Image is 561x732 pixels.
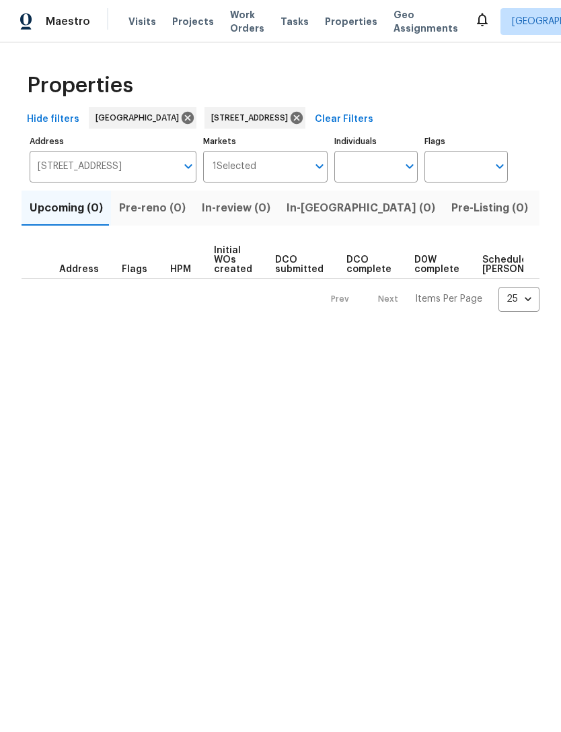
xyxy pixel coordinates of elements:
span: [STREET_ADDRESS] [211,111,293,125]
button: Open [400,157,419,176]
span: Projects [172,15,214,28]
span: [GEOGRAPHIC_DATA] [96,111,184,125]
label: Individuals [334,137,418,145]
span: Hide filters [27,111,79,128]
span: Flags [122,265,147,274]
span: In-review (0) [202,199,270,218]
span: In-[GEOGRAPHIC_DATA] (0) [287,199,435,218]
div: 25 [498,281,539,317]
div: [GEOGRAPHIC_DATA] [89,107,196,129]
button: Open [490,157,509,176]
button: Open [310,157,329,176]
span: Pre-Listing (0) [451,199,528,218]
span: 1 Selected [213,161,256,172]
span: Initial WOs created [214,246,252,274]
span: Properties [325,15,377,28]
nav: Pagination Navigation [318,287,539,312]
span: DCO complete [346,255,391,274]
p: Items Per Page [415,292,482,306]
span: Clear Filters [315,111,373,128]
button: Clear Filters [309,107,379,132]
span: Properties [27,79,133,92]
span: Visits [128,15,156,28]
div: [STREET_ADDRESS] [204,107,305,129]
label: Markets [203,137,328,145]
button: Open [179,157,198,176]
span: Address [59,265,99,274]
span: Geo Assignments [394,8,458,35]
span: Upcoming (0) [30,199,103,218]
span: Scheduled [PERSON_NAME] [482,255,558,274]
label: Flags [424,137,508,145]
span: Maestro [46,15,90,28]
span: DCO submitted [275,255,324,274]
button: Hide filters [22,107,85,132]
label: Address [30,137,196,145]
span: HPM [170,265,191,274]
span: Tasks [280,17,309,26]
span: Work Orders [230,8,264,35]
span: Pre-reno (0) [119,199,186,218]
span: D0W complete [414,255,459,274]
